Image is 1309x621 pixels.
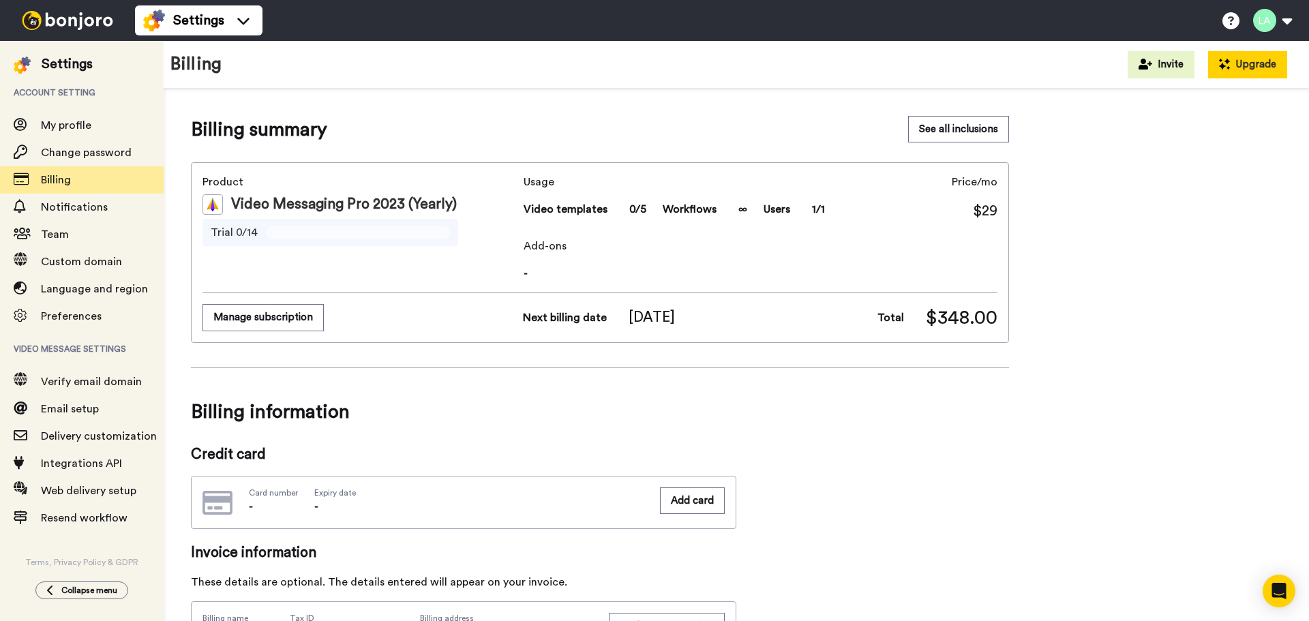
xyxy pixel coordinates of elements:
[1128,51,1194,78] button: Invite
[42,55,93,74] div: Settings
[1263,575,1295,607] div: Open Intercom Messenger
[41,284,148,294] span: Language and region
[191,574,736,590] div: These details are optional. The details entered will appear on your invoice.
[41,229,69,240] span: Team
[61,585,117,596] span: Collapse menu
[812,201,825,217] span: 1/1
[41,485,136,496] span: Web delivery setup
[249,487,298,498] span: Card number
[764,201,790,217] span: Users
[973,201,997,222] span: $29
[191,444,736,465] span: Credit card
[170,55,222,74] h1: Billing
[41,376,142,387] span: Verify email domain
[926,304,997,331] span: $348.00
[629,201,646,217] span: 0/5
[41,175,71,185] span: Billing
[249,501,253,512] span: -
[877,309,904,326] span: Total
[41,404,99,414] span: Email setup
[173,11,224,30] span: Settings
[191,543,736,563] span: Invoice information
[524,201,607,217] span: Video templates
[202,194,223,215] img: vm-color.svg
[191,116,327,143] span: Billing summary
[41,256,122,267] span: Custom domain
[660,487,725,514] button: Add card
[524,238,997,254] span: Add-ons
[1208,51,1287,78] button: Upgrade
[41,458,122,469] span: Integrations API
[202,174,518,190] span: Product
[524,174,825,190] span: Usage
[41,147,132,158] span: Change password
[202,194,518,215] div: Video Messaging Pro 2023 (Yearly)
[908,116,1009,142] button: See all inclusions
[191,393,1009,431] span: Billing information
[952,174,997,190] span: Price/mo
[41,120,91,131] span: My profile
[663,201,717,217] span: Workflows
[523,309,607,326] span: Next billing date
[14,57,31,74] img: settings-colored.svg
[738,201,747,217] span: ∞
[41,431,157,442] span: Delivery customization
[629,307,675,328] span: [DATE]
[35,581,128,599] button: Collapse menu
[908,116,1009,143] a: See all inclusions
[16,11,119,30] img: bj-logo-header-white.svg
[524,265,997,282] span: -
[202,304,324,331] button: Manage subscription
[211,224,258,241] span: Trial 0/14
[314,487,356,498] span: Expiry date
[41,311,102,322] span: Preferences
[41,513,127,524] span: Resend workflow
[143,10,165,31] img: settings-colored.svg
[41,202,108,213] span: Notifications
[314,501,318,512] span: -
